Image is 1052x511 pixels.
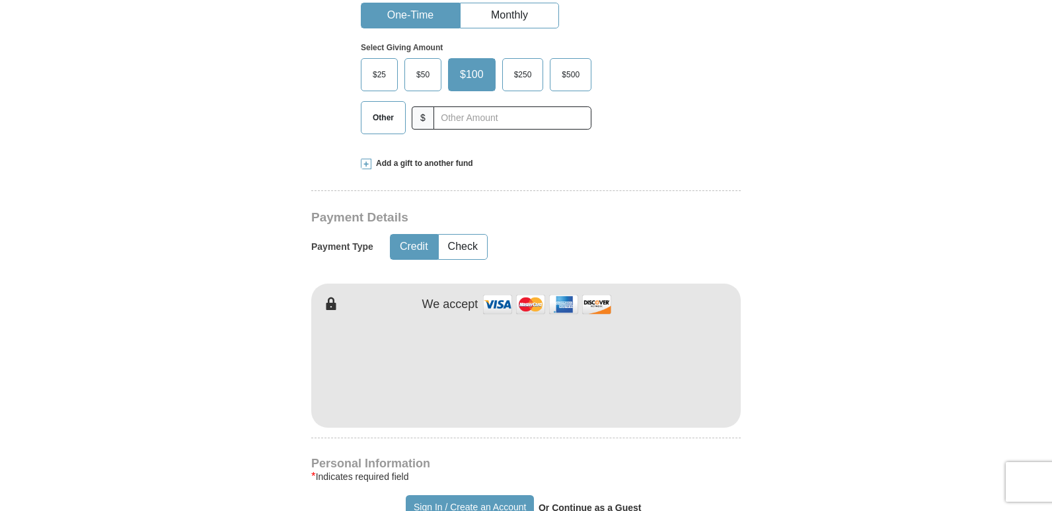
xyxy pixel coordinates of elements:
span: $250 [507,65,539,85]
span: $ [412,106,434,130]
button: Monthly [461,3,558,28]
h4: We accept [422,297,478,312]
h5: Payment Type [311,241,373,253]
button: Credit [391,235,437,259]
input: Other Amount [433,106,591,130]
h4: Personal Information [311,458,741,469]
button: One-Time [361,3,459,28]
strong: Select Giving Amount [361,43,443,52]
span: Other [366,108,400,128]
button: Check [439,235,487,259]
span: $100 [453,65,490,85]
h3: Payment Details [311,210,648,225]
div: Indicates required field [311,469,741,485]
img: credit cards accepted [481,290,613,319]
span: $50 [410,65,436,85]
span: Add a gift to another fund [371,158,473,169]
span: $25 [366,65,393,85]
span: $500 [555,65,586,85]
